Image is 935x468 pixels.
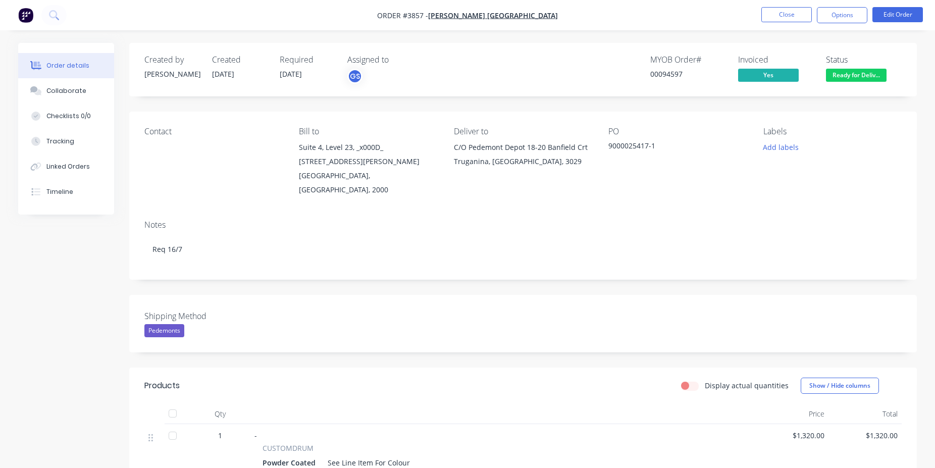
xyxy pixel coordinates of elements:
label: Display actual quantities [705,380,789,391]
span: Ready for Deliv... [826,69,887,81]
div: MYOB Order # [650,55,726,65]
button: Order details [18,53,114,78]
button: Options [817,7,867,23]
div: C/O Pedemont Depot 18-20 Banfield Crt [454,140,592,154]
div: Created by [144,55,200,65]
div: Deliver to [454,127,592,136]
div: Req 16/7 [144,234,902,265]
div: [GEOGRAPHIC_DATA], [GEOGRAPHIC_DATA], 2000 [299,169,437,197]
div: Labels [763,127,902,136]
div: Assigned to [347,55,448,65]
div: Linked Orders [46,162,90,171]
div: [PERSON_NAME] [144,69,200,79]
div: Collaborate [46,86,86,95]
button: Edit Order [872,7,923,22]
div: Tracking [46,137,74,146]
span: - [254,431,257,440]
div: Contact [144,127,283,136]
button: GS [347,69,362,84]
span: Yes [738,69,799,81]
div: Required [280,55,335,65]
span: $1,320.00 [833,430,898,441]
span: [DATE] [212,69,234,79]
span: CUSTOMDRUM [263,443,314,453]
a: [PERSON_NAME] [GEOGRAPHIC_DATA] [428,11,558,20]
button: Show / Hide columns [801,378,879,394]
div: Status [826,55,902,65]
div: 9000025417-1 [608,140,735,154]
div: Truganina, [GEOGRAPHIC_DATA], 3029 [454,154,592,169]
div: Order details [46,61,89,70]
div: Timeline [46,187,73,196]
div: Total [828,404,902,424]
div: 00094597 [650,69,726,79]
div: Suite 4, Level 23, _x000D_ [STREET_ADDRESS][PERSON_NAME][GEOGRAPHIC_DATA], [GEOGRAPHIC_DATA], 2000 [299,140,437,197]
div: Price [755,404,828,424]
button: Collaborate [18,78,114,103]
span: Order #3857 - [377,11,428,20]
button: Linked Orders [18,154,114,179]
div: PO [608,127,747,136]
button: Ready for Deliv... [826,69,887,84]
div: Qty [190,404,250,424]
div: Pedemonts [144,324,184,337]
div: Created [212,55,268,65]
button: Tracking [18,129,114,154]
div: Suite 4, Level 23, _x000D_ [STREET_ADDRESS][PERSON_NAME] [299,140,437,169]
div: Invoiced [738,55,814,65]
img: Factory [18,8,33,23]
span: 1 [218,430,222,441]
span: $1,320.00 [759,430,824,441]
div: Bill to [299,127,437,136]
div: Checklists 0/0 [46,112,91,121]
span: [DATE] [280,69,302,79]
button: Timeline [18,179,114,204]
div: Notes [144,220,902,230]
iframe: Intercom live chat [901,434,925,458]
div: Products [144,380,180,392]
button: Close [761,7,812,22]
button: Checklists 0/0 [18,103,114,129]
label: Shipping Method [144,310,271,322]
button: Add labels [757,140,804,154]
div: C/O Pedemont Depot 18-20 Banfield CrtTruganina, [GEOGRAPHIC_DATA], 3029 [454,140,592,173]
